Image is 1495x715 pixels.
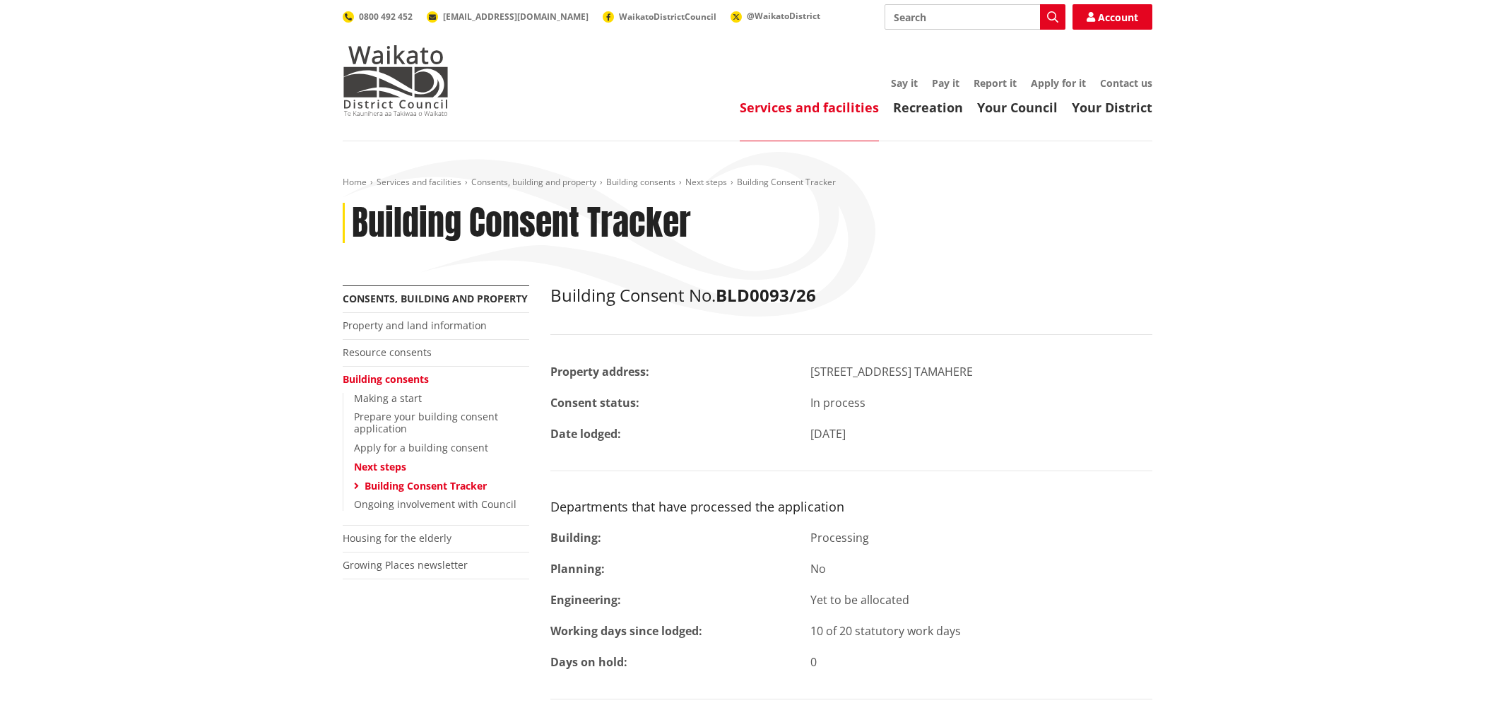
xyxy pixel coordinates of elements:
div: No [800,560,1164,577]
a: Consents, building and property [471,176,596,188]
a: Account [1072,4,1152,30]
a: Apply for it [1031,76,1086,90]
a: Making a start [354,391,422,405]
a: Services and facilities [740,99,879,116]
div: [DATE] [800,425,1164,442]
div: Processing [800,529,1164,546]
a: Services and facilities [377,176,461,188]
a: Your District [1072,99,1152,116]
a: Ongoing involvement with Council [354,497,516,511]
a: Building Consent Tracker [365,479,487,492]
a: Say it [891,76,918,90]
strong: BLD0093/26 [716,283,816,307]
h1: Building Consent Tracker [352,203,691,244]
a: Recreation [893,99,963,116]
strong: Days on hold: [550,654,627,670]
a: Home [343,176,367,188]
strong: Property address: [550,364,649,379]
strong: Consent status: [550,395,639,410]
a: [EMAIL_ADDRESS][DOMAIN_NAME] [427,11,589,23]
a: Report it [974,76,1017,90]
a: Your Council [977,99,1058,116]
div: [STREET_ADDRESS] TAMAHERE [800,363,1164,380]
a: Property and land information [343,319,487,332]
a: Housing for the elderly [343,531,451,545]
strong: Building: [550,530,601,545]
strong: Date lodged: [550,426,621,442]
a: Building consents [343,372,429,386]
strong: Engineering: [550,592,621,608]
span: 0800 492 452 [359,11,413,23]
div: 10 of 20 statutory work days [800,622,1164,639]
span: Building Consent Tracker [737,176,836,188]
a: Apply for a building consent [354,441,488,454]
img: Waikato District Council - Te Kaunihera aa Takiwaa o Waikato [343,45,449,116]
nav: breadcrumb [343,177,1152,189]
div: In process [800,394,1164,411]
a: Prepare your building consent application [354,410,498,435]
span: WaikatoDistrictCouncil [619,11,716,23]
a: WaikatoDistrictCouncil [603,11,716,23]
h3: Departments that have processed the application [550,500,1152,515]
a: Next steps [685,176,727,188]
a: Growing Places newsletter [343,558,468,572]
span: @WaikatoDistrict [747,10,820,22]
strong: Planning: [550,561,605,577]
a: Pay it [932,76,959,90]
strong: Working days since lodged: [550,623,702,639]
a: Resource consents [343,345,432,359]
a: @WaikatoDistrict [731,10,820,22]
h2: Building Consent No. [550,285,1152,306]
a: Next steps [354,460,406,473]
a: Contact us [1100,76,1152,90]
div: Yet to be allocated [800,591,1164,608]
span: [EMAIL_ADDRESS][DOMAIN_NAME] [443,11,589,23]
a: Consents, building and property [343,292,528,305]
input: Search input [885,4,1065,30]
div: 0 [800,654,1164,670]
a: Building consents [606,176,675,188]
a: 0800 492 452 [343,11,413,23]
